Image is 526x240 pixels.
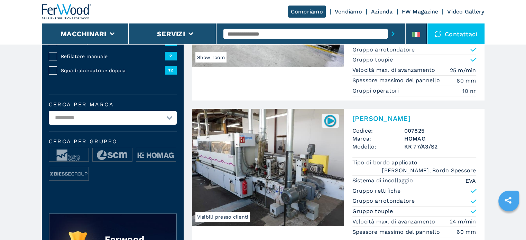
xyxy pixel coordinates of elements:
button: Macchinari [61,30,107,38]
h3: 007825 [404,127,476,135]
span: Codice: [352,127,404,135]
h2: [PERSON_NAME] [352,114,476,123]
span: Squadrabordatrice doppia [61,67,165,74]
p: Gruppo toupie [352,56,393,64]
label: Cerca per marca [49,102,177,107]
em: EVA [465,177,476,185]
p: Spessore massimo del pannello [352,77,442,84]
span: 12 [165,66,177,74]
h3: HOMAG [404,135,476,143]
span: Refilatore manuale [61,53,165,60]
p: Tipo di bordo applicato [352,159,419,166]
a: Video Gallery [447,8,484,15]
p: Gruppo toupie [352,208,393,215]
a: sharethis [499,192,517,209]
img: image [136,148,176,162]
em: 24 m/min [450,218,476,225]
button: Servizi [157,30,185,38]
img: 007825 [323,114,337,127]
p: Spessore massimo del pannello [352,228,442,236]
p: Gruppi operatori [352,87,401,95]
p: Gruppo arrotondatore [352,197,415,205]
a: Compriamo [288,6,326,18]
em: 60 mm [456,228,476,236]
button: submit-button [388,26,398,42]
p: Velocità max. di avanzamento [352,66,437,74]
img: image [93,148,132,162]
a: Azienda [371,8,393,15]
em: [PERSON_NAME], Bordo Spessore [382,166,476,174]
img: Contattaci [434,30,441,37]
a: FW Magazine [402,8,439,15]
img: Bordatrice Singola HOMAG KR 77/A3/S2 [192,109,344,226]
p: Gruppo rettifiche [352,187,400,195]
a: Vendiamo [335,8,362,15]
span: Visibili presso clienti [195,212,250,222]
em: 10 nr [462,87,476,95]
img: Ferwood [42,4,92,19]
div: Contattaci [427,23,485,44]
span: Cerca per Gruppo [49,139,177,144]
img: image [49,167,89,181]
span: Marca: [352,135,404,143]
span: Show room [195,52,227,63]
p: Velocità max. di avanzamento [352,218,437,225]
p: Gruppo arrotondatore [352,46,415,54]
em: 60 mm [456,77,476,85]
span: 2 [165,52,177,60]
iframe: Chat [497,209,521,235]
span: Modello: [352,143,404,151]
em: 25 m/min [450,66,476,74]
p: Sistema di incollaggio [352,177,415,184]
img: image [49,148,89,162]
h3: KR 77/A3/S2 [404,143,476,151]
